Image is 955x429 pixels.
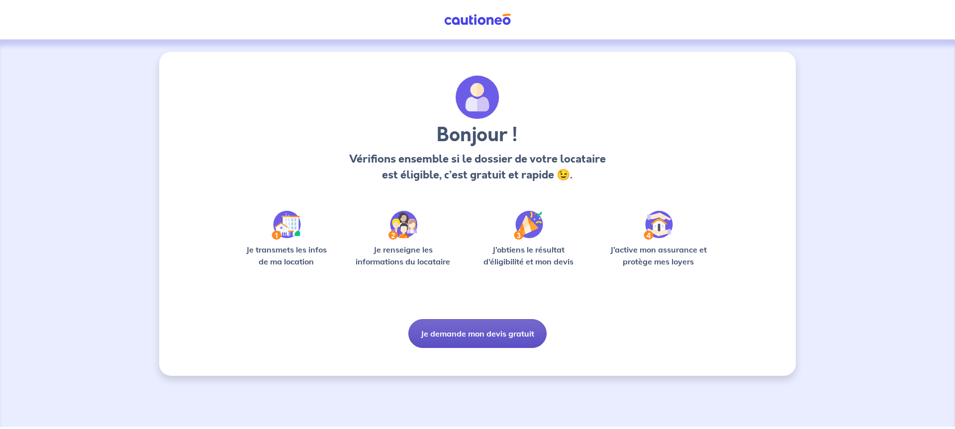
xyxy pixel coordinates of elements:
img: /static/f3e743aab9439237c3e2196e4328bba9/Step-3.svg [514,211,543,240]
p: Vérifions ensemble si le dossier de votre locataire est éligible, c’est gratuit et rapide 😉. [346,151,608,183]
p: Je transmets les infos de ma location [239,244,334,267]
img: Cautioneo [440,13,515,26]
h3: Bonjour ! [346,123,608,147]
p: Je renseigne les informations du locataire [350,244,457,267]
img: /static/bfff1cf634d835d9112899e6a3df1a5d/Step-4.svg [644,211,673,240]
img: archivate [456,76,499,119]
img: /static/90a569abe86eec82015bcaae536bd8e6/Step-1.svg [272,211,301,240]
button: Je demande mon devis gratuit [408,319,547,348]
p: J’active mon assurance et protège mes loyers [600,244,716,267]
img: /static/c0a346edaed446bb123850d2d04ad552/Step-2.svg [388,211,417,240]
p: J’obtiens le résultat d’éligibilité et mon devis [473,244,585,267]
